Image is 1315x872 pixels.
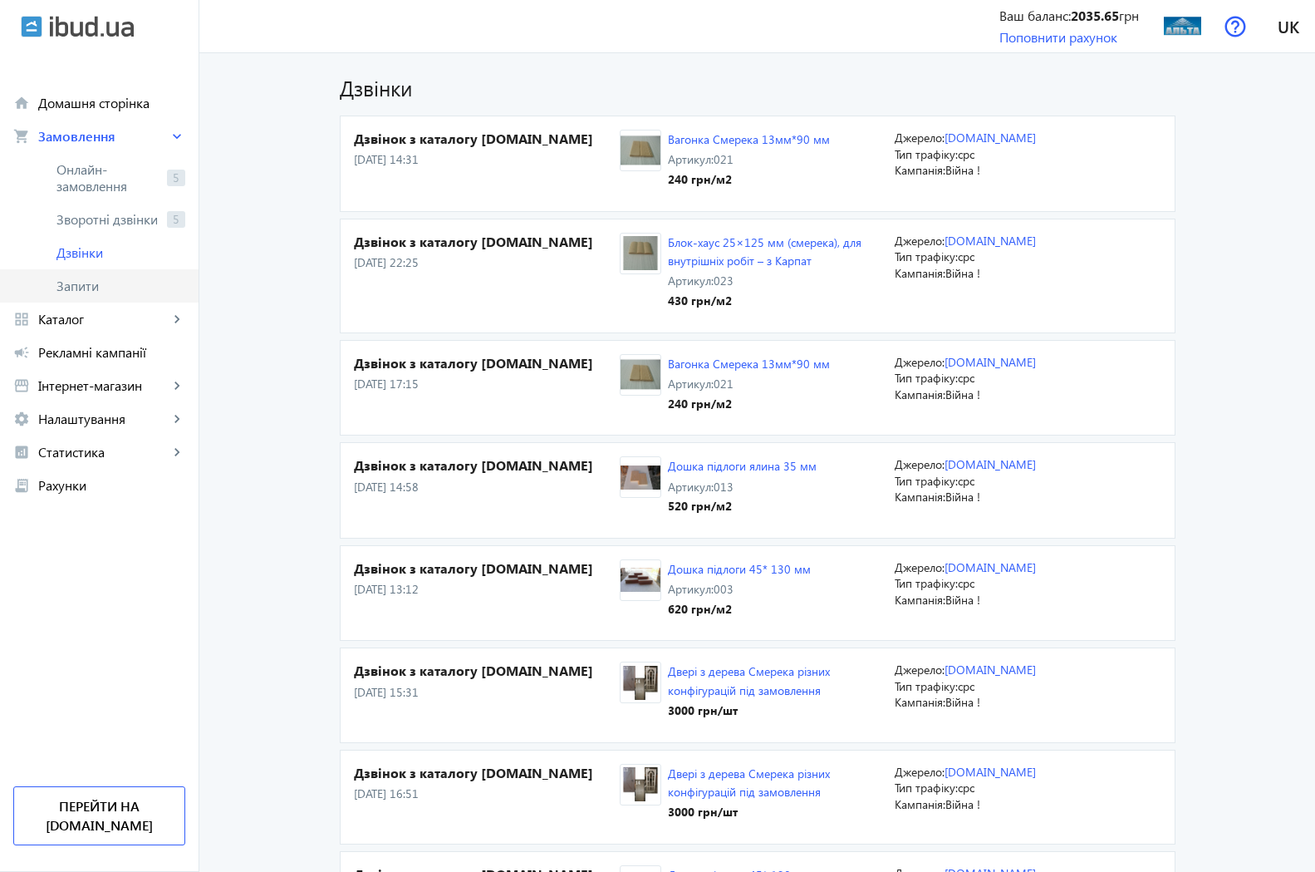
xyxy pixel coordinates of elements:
span: Джерело: [895,233,945,249]
span: Кампанія: [895,694,945,710]
div: 240 грн /м2 [668,396,830,412]
span: 5 [167,211,185,228]
span: cpc [958,370,974,386]
mat-icon: keyboard_arrow_right [169,128,185,145]
a: Дошка підлоги ялина 35 мм [668,458,817,474]
a: Дошка підлоги 45* 130 мм [668,561,811,577]
p: [DATE] 16:51 [354,786,621,802]
mat-icon: storefront [13,377,30,394]
span: Запити [56,278,185,294]
mat-icon: analytics [13,444,30,461]
span: Тип трафіку: [895,249,958,264]
span: Війна ! [945,387,980,402]
span: Джерело: [895,130,945,145]
span: Тип трафіку: [895,678,958,694]
a: [DOMAIN_NAME] [945,559,1036,575]
span: Дзвінки [56,244,185,261]
span: 021 [714,151,734,167]
mat-icon: settings [13,411,30,427]
img: 30096267ab8a016071949415137317-1284282106.jpg [1164,7,1201,45]
span: Рекламні кампанії [38,344,185,361]
span: Артикул: [668,581,714,597]
span: Війна ! [945,796,980,812]
a: [DOMAIN_NAME] [945,662,1036,677]
a: [DOMAIN_NAME] [945,354,1036,370]
span: cpc [958,249,974,264]
span: cpc [958,780,974,796]
div: 3000 грн /шт [668,804,881,820]
span: Тип трафіку: [895,370,958,386]
h4: Дзвінок з каталогу [DOMAIN_NAME] [354,354,621,372]
span: Війна ! [945,265,980,281]
span: Артикул: [668,151,714,167]
span: 5 [167,170,185,186]
img: help.svg [1224,16,1246,37]
span: cpc [958,575,974,591]
span: 003 [714,581,734,597]
mat-icon: campaign [13,344,30,361]
span: Інтернет-магазин [38,377,169,394]
img: ibud_text.svg [50,16,134,37]
span: Джерело: [895,456,945,472]
div: 520 грн /м2 [668,498,817,515]
img: 1450678353-1450685583-nSR0oj.jpg [621,236,660,270]
span: cpc [958,473,974,489]
span: Зворотні дзвінки [56,211,160,228]
p: [DATE] 14:58 [354,479,621,495]
mat-icon: keyboard_arrow_right [169,411,185,427]
h4: Дзвінок з каталогу [DOMAIN_NAME] [354,764,621,782]
img: 1417887687-38572.jpg [621,134,660,168]
span: Рахунки [38,477,185,494]
h4: Дзвінок з каталогу [DOMAIN_NAME] [354,662,621,680]
span: Джерело: [895,559,945,575]
a: Перейти на [DOMAIN_NAME] [13,786,185,845]
mat-icon: keyboard_arrow_right [169,444,185,461]
img: 1633466d1c62a8b5d38360662287821-99ac706ae6.jpg [621,666,660,700]
h4: Дзвінок з каталогу [DOMAIN_NAME] [354,456,621,475]
span: Тип трафіку: [895,146,958,162]
span: Війна ! [945,162,980,178]
span: uk [1278,16,1299,37]
span: Тип трафіку: [895,780,958,796]
mat-icon: receipt_long [13,477,30,494]
span: Статистика [38,444,169,461]
span: Кампанія: [895,796,945,812]
span: Війна ! [945,694,980,710]
span: Тип трафіку: [895,473,958,489]
mat-icon: keyboard_arrow_right [169,311,185,328]
div: Ваш баланс: грн [999,7,1139,25]
span: Джерело: [895,764,945,780]
a: Вагонка Смерека 13мм*90 мм [668,356,830,372]
span: 023 [714,273,734,288]
p: [DATE] 15:31 [354,684,621,701]
span: 013 [714,479,734,495]
span: Домашня сторінка [38,95,185,111]
p: [DATE] 14:31 [354,151,621,168]
span: cpc [958,146,974,162]
span: Джерело: [895,662,945,677]
p: [DATE] 22:25 [354,254,621,271]
span: 021 [714,376,734,392]
img: 58a31a1a61d6f5483-IMAG1588.jpg [621,563,660,597]
span: Артикул: [668,479,714,495]
span: Кампанія: [895,265,945,281]
img: 1417887687-38572.jpg [621,357,660,392]
span: Кампанія: [895,592,945,608]
span: Війна ! [945,592,980,608]
a: Поповнити рахунок [999,28,1117,46]
span: Каталог [38,311,169,328]
h4: Дзвінок з каталогу [DOMAIN_NAME] [354,130,621,148]
a: Блок-хаус 25×125 мм (смерека), для внутрішніх робіт – з Карпат [668,234,861,268]
p: [DATE] 17:15 [354,376,621,392]
span: Кампанія: [895,162,945,178]
mat-icon: shopping_cart [13,128,30,145]
a: [DOMAIN_NAME] [945,233,1036,249]
img: 1633466d1c62a8b5d38360662287821-99ac706ae6.jpg [621,767,660,801]
span: Онлайн-замовлення [56,161,160,195]
a: Двері з дерева Смерека різних конфігурацій під замовлення [668,663,830,697]
div: 620 грн /м2 [668,601,811,618]
span: cpc [958,678,974,694]
div: 430 грн /м2 [668,293,881,309]
div: 3000 грн /шт [668,702,881,719]
mat-icon: home [13,95,30,111]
